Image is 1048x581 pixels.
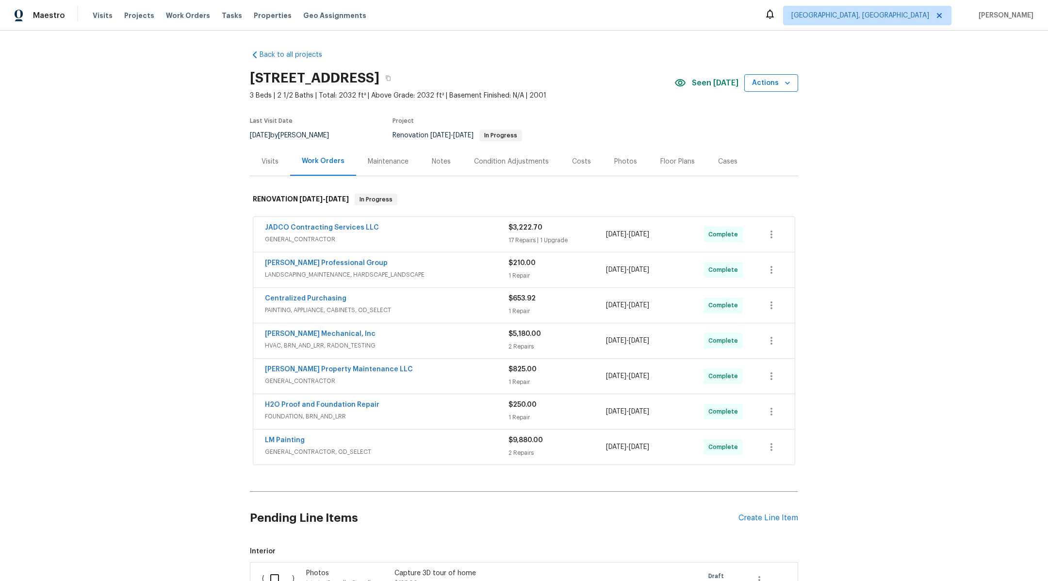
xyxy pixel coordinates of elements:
div: Costs [572,157,591,166]
span: $250.00 [508,401,537,408]
span: Complete [708,265,742,275]
div: 1 Repair [508,306,606,316]
a: Back to all projects [250,50,343,60]
div: by [PERSON_NAME] [250,130,341,141]
span: Interior [250,547,798,556]
a: [PERSON_NAME] Property Maintenance LLC [265,366,413,373]
span: - [430,132,474,139]
div: Photos [614,157,637,166]
span: Complete [708,230,742,239]
span: [DATE] [606,302,626,309]
span: FOUNDATION, BRN_AND_LRR [265,412,508,421]
span: Complete [708,336,742,346]
div: RENOVATION [DATE]-[DATE]In Progress [250,184,798,215]
span: [DATE] [629,231,649,238]
span: - [299,196,349,202]
div: Condition Adjustments [474,157,549,166]
span: $825.00 [508,366,537,373]
span: - [606,265,649,275]
span: 3 Beds | 2 1/2 Baths | Total: 2032 ft² | Above Grade: 2032 ft² | Basement Finished: N/A | 2001 [250,91,674,100]
a: H2O Proof and Foundation Repair [265,401,379,408]
button: Copy Address [379,69,397,87]
div: 17 Repairs | 1 Upgrade [508,235,606,245]
a: [PERSON_NAME] Professional Group [265,260,388,266]
span: Visits [93,11,113,20]
span: Complete [708,407,742,416]
span: $653.92 [508,295,536,302]
span: [DATE] [606,373,626,380]
span: GENERAL_CONTRACTOR [265,376,508,386]
span: Work Orders [166,11,210,20]
span: [DATE] [453,132,474,139]
span: PAINTING, APPLIANCE, CABINETS, OD_SELECT [265,305,508,315]
span: Complete [708,300,742,310]
span: GENERAL_CONTRACTOR [265,234,508,244]
span: [DATE] [606,444,626,450]
span: [DATE] [629,408,649,415]
span: In Progress [356,195,396,204]
div: 1 Repair [508,413,606,422]
div: 2 Repairs [508,448,606,458]
span: Maestro [33,11,65,20]
span: In Progress [480,133,521,138]
span: GENERAL_CONTRACTOR, OD_SELECT [265,447,508,457]
div: Visits [262,157,278,166]
span: [DATE] [629,444,649,450]
span: [DATE] [629,302,649,309]
span: [DATE] [430,132,451,139]
span: [DATE] [629,337,649,344]
a: JADCO Contracting Services LLC [265,224,379,231]
span: [DATE] [606,231,626,238]
span: $9,880.00 [508,437,543,444]
div: Notes [432,157,451,166]
div: Work Orders [302,156,344,166]
span: [DATE] [326,196,349,202]
div: Create Line Item [738,514,798,523]
span: Photos [306,570,329,577]
div: 2 Repairs [508,342,606,351]
span: Actions [752,77,790,89]
span: Draft [708,571,728,581]
span: [DATE] [629,373,649,380]
div: 1 Repair [508,271,606,281]
span: [DATE] [606,266,626,273]
span: Project [393,118,414,124]
h2: [STREET_ADDRESS] [250,73,379,83]
span: $210.00 [508,260,536,266]
span: [DATE] [629,266,649,273]
a: [PERSON_NAME] Mechanical, Inc [265,331,376,337]
h6: RENOVATION [253,194,349,205]
span: HVAC, BRN_AND_LRR, RADON_TESTING [265,341,508,350]
div: Cases [718,157,737,166]
span: Tasks [222,12,242,19]
a: LM Painting [265,437,305,444]
span: Renovation [393,132,522,139]
span: Properties [254,11,292,20]
a: Centralized Purchasing [265,295,346,302]
span: Projects [124,11,154,20]
span: - [606,371,649,381]
span: - [606,407,649,416]
span: - [606,336,649,346]
span: Geo Assignments [303,11,366,20]
h2: Pending Line Items [250,496,738,541]
button: Actions [744,74,798,92]
span: [DATE] [606,408,626,415]
span: Complete [708,371,742,381]
span: [DATE] [606,337,626,344]
div: 1 Repair [508,377,606,387]
span: [PERSON_NAME] [975,11,1033,20]
div: Capture 3D tour of home [394,568,565,578]
span: [DATE] [250,132,270,139]
span: Seen [DATE] [692,78,738,88]
span: - [606,442,649,452]
span: [DATE] [299,196,323,202]
span: - [606,300,649,310]
span: Last Visit Date [250,118,293,124]
div: Floor Plans [660,157,695,166]
span: [GEOGRAPHIC_DATA], [GEOGRAPHIC_DATA] [791,11,929,20]
span: $3,222.70 [508,224,542,231]
span: $5,180.00 [508,331,541,337]
span: - [606,230,649,239]
div: Maintenance [368,157,409,166]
